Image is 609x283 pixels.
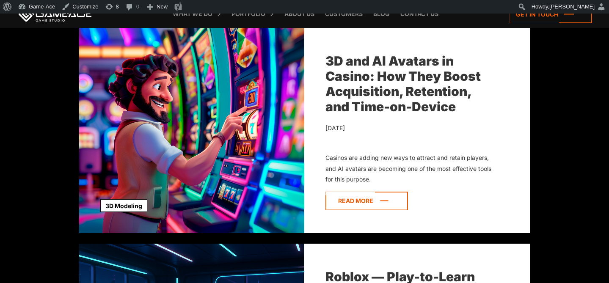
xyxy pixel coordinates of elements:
a: 3D Modeling [100,199,147,212]
a: Read more [325,192,408,210]
a: Get in touch [510,5,592,23]
img: 3D and AI Avatars in Casino: How They Boost Acquisition, Retention, and Time-on-Device [79,28,304,233]
div: [DATE] [325,123,492,134]
div: Casinos are adding new ways to attract and retain players, and AI avatars are becoming one of the... [325,152,492,185]
a: 3D and AI Avatars in Casino: How They Boost Acquisition, Retention, and Time-on-Device [325,53,481,114]
span: [PERSON_NAME] [549,3,595,10]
